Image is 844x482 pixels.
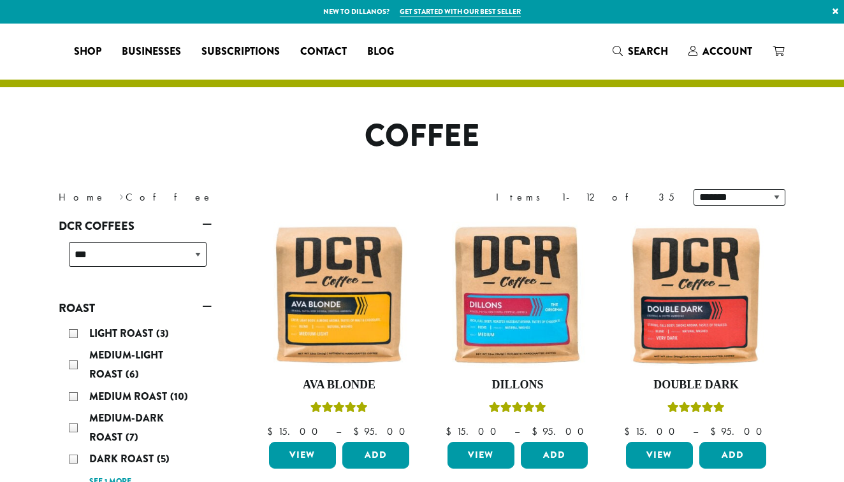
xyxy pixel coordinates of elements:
[514,425,520,438] span: –
[119,185,124,205] span: ›
[489,400,546,419] div: Rated 5.00 out of 5
[667,400,725,419] div: Rated 4.50 out of 5
[446,425,502,438] bdi: 15.00
[628,44,668,59] span: Search
[64,41,112,62] a: Shop
[266,222,412,368] img: Ava-Blonde-12oz-1-300x300.jpg
[702,44,752,59] span: Account
[693,425,698,438] span: –
[444,378,591,392] h4: Dillons
[710,425,721,438] span: $
[59,297,212,319] a: Roast
[367,44,394,60] span: Blog
[336,425,341,438] span: –
[267,425,324,438] bdi: 15.00
[532,425,542,438] span: $
[532,425,590,438] bdi: 95.00
[447,442,514,469] a: View
[157,451,170,466] span: (5)
[126,367,139,381] span: (6)
[89,411,164,444] span: Medium-Dark Roast
[623,222,769,368] img: Double-Dark-12oz-300x300.jpg
[699,442,766,469] button: Add
[310,400,368,419] div: Rated 5.00 out of 5
[623,378,769,392] h4: Double Dark
[626,442,693,469] a: View
[59,190,106,204] a: Home
[126,430,138,444] span: (7)
[267,425,278,438] span: $
[446,425,456,438] span: $
[49,118,795,155] h1: Coffee
[444,222,591,368] img: Dillons-12oz-300x300.jpg
[59,190,403,205] nav: Breadcrumb
[602,41,678,62] a: Search
[624,425,635,438] span: $
[400,6,521,17] a: Get started with our best seller
[342,442,409,469] button: Add
[496,190,674,205] div: Items 1-12 of 35
[89,348,163,381] span: Medium-Light Roast
[624,425,681,438] bdi: 15.00
[710,425,768,438] bdi: 95.00
[59,237,212,282] div: DCR Coffees
[521,442,588,469] button: Add
[266,378,412,392] h4: Ava Blonde
[353,425,364,438] span: $
[444,222,591,437] a: DillonsRated 5.00 out of 5
[170,389,188,404] span: (10)
[122,44,181,60] span: Businesses
[89,451,157,466] span: Dark Roast
[266,222,412,437] a: Ava BlondeRated 5.00 out of 5
[201,44,280,60] span: Subscriptions
[300,44,347,60] span: Contact
[59,215,212,237] a: DCR Coffees
[156,326,169,341] span: (3)
[89,326,156,341] span: Light Roast
[269,442,336,469] a: View
[353,425,411,438] bdi: 95.00
[623,222,769,437] a: Double DarkRated 4.50 out of 5
[74,44,101,60] span: Shop
[89,389,170,404] span: Medium Roast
